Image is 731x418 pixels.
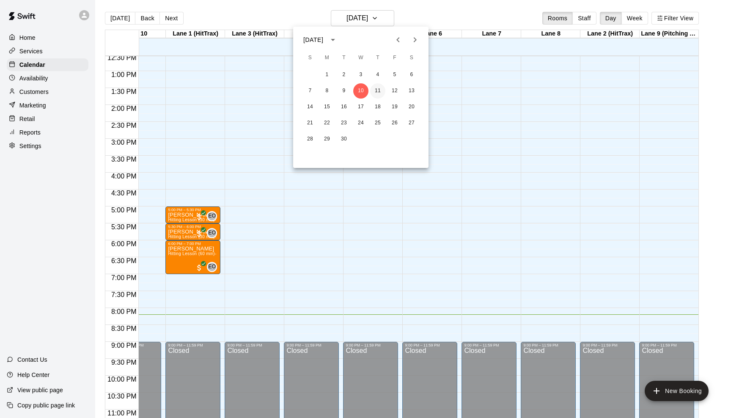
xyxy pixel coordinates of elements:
[370,83,385,99] button: 11
[319,83,335,99] button: 8
[370,67,385,82] button: 4
[319,49,335,66] span: Monday
[404,99,419,115] button: 20
[302,83,318,99] button: 7
[336,99,352,115] button: 16
[353,99,368,115] button: 17
[353,83,368,99] button: 10
[336,115,352,131] button: 23
[387,99,402,115] button: 19
[404,83,419,99] button: 13
[407,31,423,48] button: Next month
[302,132,318,147] button: 28
[336,83,352,99] button: 9
[390,31,407,48] button: Previous month
[336,49,352,66] span: Tuesday
[319,132,335,147] button: 29
[336,132,352,147] button: 30
[387,49,402,66] span: Friday
[302,115,318,131] button: 21
[353,115,368,131] button: 24
[387,83,402,99] button: 12
[302,99,318,115] button: 14
[387,115,402,131] button: 26
[326,33,340,47] button: calendar view is open, switch to year view
[404,49,419,66] span: Saturday
[404,67,419,82] button: 6
[370,99,385,115] button: 18
[370,49,385,66] span: Thursday
[319,115,335,131] button: 22
[336,67,352,82] button: 2
[370,115,385,131] button: 25
[302,49,318,66] span: Sunday
[387,67,402,82] button: 5
[319,67,335,82] button: 1
[319,99,335,115] button: 15
[404,115,419,131] button: 27
[303,36,323,44] div: [DATE]
[353,49,368,66] span: Wednesday
[353,67,368,82] button: 3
